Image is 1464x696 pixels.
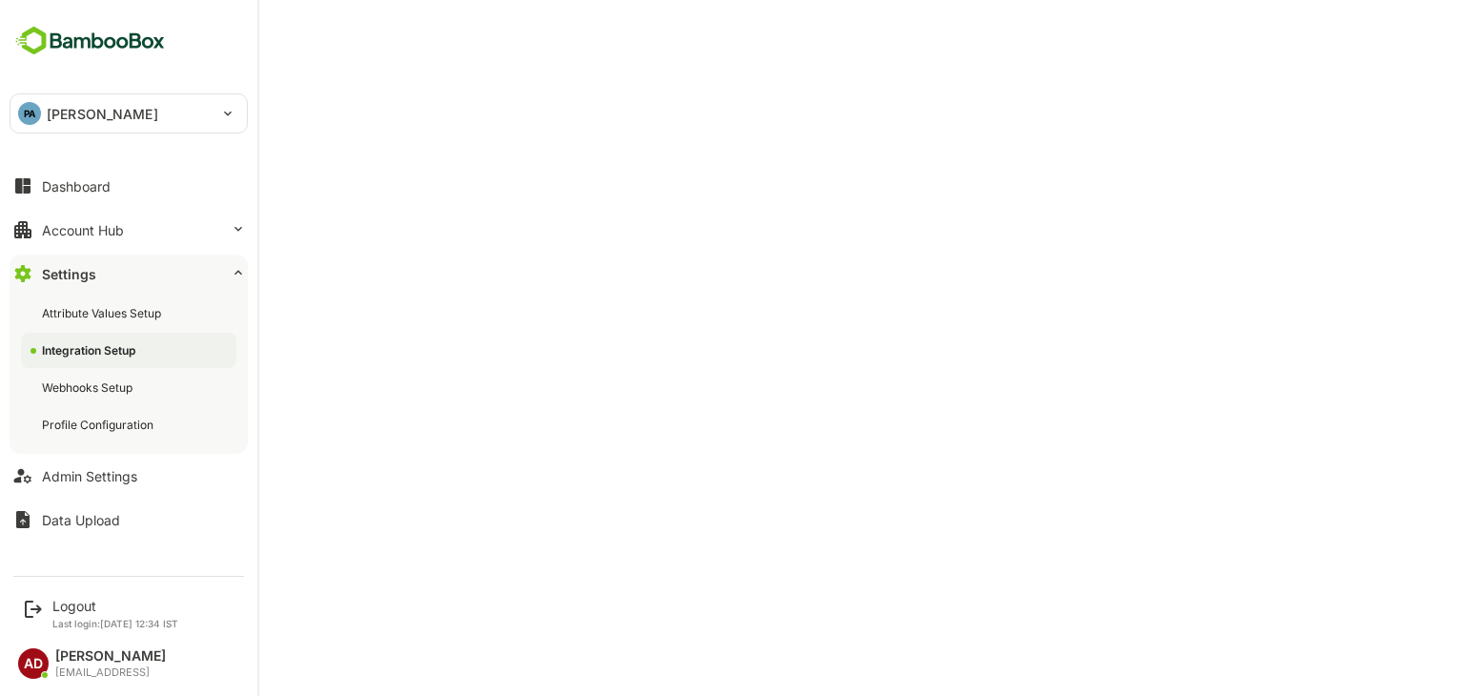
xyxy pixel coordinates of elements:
[42,305,165,321] div: Attribute Values Setup
[42,512,120,528] div: Data Upload
[52,618,178,629] p: Last login: [DATE] 12:34 IST
[42,178,111,194] div: Dashboard
[10,94,247,133] div: PA[PERSON_NAME]
[42,266,96,282] div: Settings
[42,468,137,484] div: Admin Settings
[10,457,248,495] button: Admin Settings
[55,666,166,679] div: [EMAIL_ADDRESS]
[47,104,158,124] p: [PERSON_NAME]
[42,342,139,358] div: Integration Setup
[18,648,49,679] div: AD
[10,255,248,293] button: Settings
[42,379,136,396] div: Webhooks Setup
[10,501,248,539] button: Data Upload
[52,598,178,614] div: Logout
[10,23,171,59] img: BambooboxFullLogoMark.5f36c76dfaba33ec1ec1367b70bb1252.svg
[55,648,166,665] div: [PERSON_NAME]
[42,222,124,238] div: Account Hub
[18,102,41,125] div: PA
[42,417,157,433] div: Profile Configuration
[10,167,248,205] button: Dashboard
[10,211,248,249] button: Account Hub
